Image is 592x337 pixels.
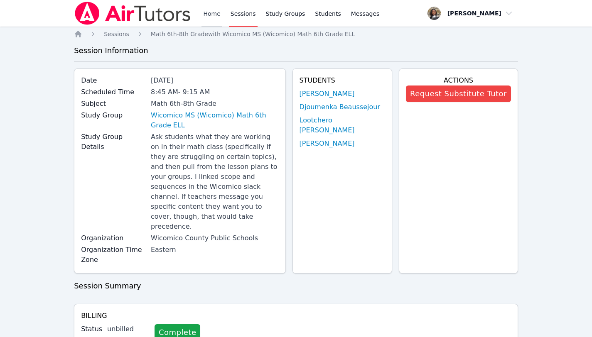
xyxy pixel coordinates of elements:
[81,76,146,85] label: Date
[74,45,518,56] h3: Session Information
[104,30,129,38] a: Sessions
[151,30,355,38] a: Math 6th-8th Gradewith Wicomico MS (Wicomico) Math 6th Grade ELL
[300,102,380,112] a: Djoumenka Beaussejour
[406,85,511,102] button: Request Substitute Tutor
[74,280,518,292] h3: Session Summary
[151,110,279,130] a: Wicomico MS (Wicomico) Math 6th Grade ELL
[81,245,146,265] label: Organization Time Zone
[151,132,279,232] div: Ask students what they are working on in their math class (specifically if they are struggling on...
[151,245,279,255] div: Eastern
[81,311,511,321] h4: Billing
[151,99,279,109] div: Math 6th-8th Grade
[300,76,385,85] h4: Students
[81,233,146,243] label: Organization
[107,324,148,334] div: unbilled
[151,31,355,37] span: Math 6th-8th Grade with Wicomico MS (Wicomico) Math 6th Grade ELL
[151,233,279,243] div: Wicomico County Public Schools
[81,87,146,97] label: Scheduled Time
[300,115,385,135] a: Lootchero [PERSON_NAME]
[81,99,146,109] label: Subject
[74,2,192,25] img: Air Tutors
[151,76,279,85] div: [DATE]
[81,110,146,120] label: Study Group
[406,76,511,85] h4: Actions
[351,10,380,18] span: Messages
[300,89,355,99] a: [PERSON_NAME]
[74,30,518,38] nav: Breadcrumb
[81,324,102,334] label: Status
[151,87,279,97] div: 8:45 AM - 9:15 AM
[81,132,146,152] label: Study Group Details
[300,139,355,149] a: [PERSON_NAME]
[104,31,129,37] span: Sessions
